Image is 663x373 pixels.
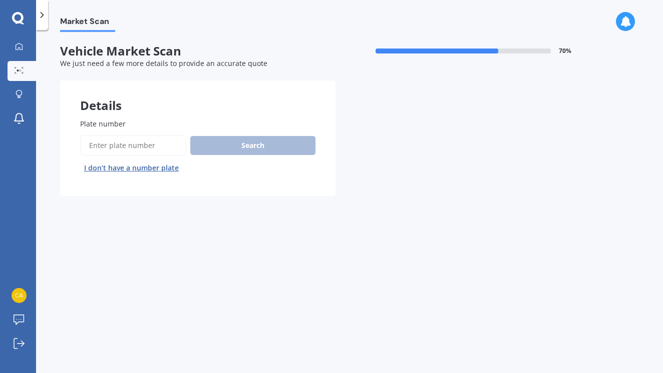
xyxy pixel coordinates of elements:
[80,135,186,156] input: Enter plate number
[60,16,115,30] span: Market Scan
[12,288,27,303] img: bd89df2b1dee1221b09ace25462dfbe0
[80,160,183,176] button: I don’t have a number plate
[80,119,126,128] span: Plate number
[60,44,336,58] span: Vehicle Market Scan
[559,47,571,54] span: 70 %
[60,58,267,68] span: We just need a few more details to provide an accurate quote
[60,80,336,110] div: Details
